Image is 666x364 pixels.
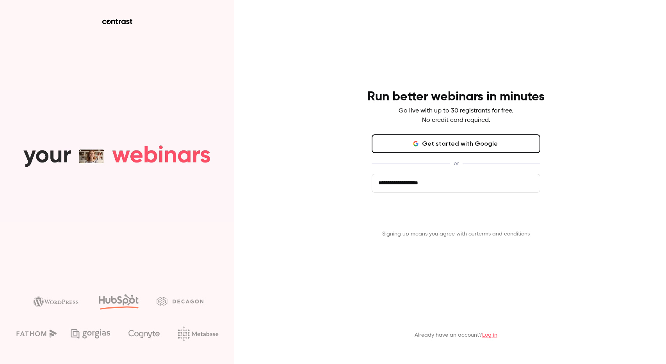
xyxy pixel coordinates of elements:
[372,230,540,238] p: Signing up means you agree with our
[482,332,497,338] a: Log in
[399,106,513,125] p: Go live with up to 30 registrants for free. No credit card required.
[372,134,540,153] button: Get started with Google
[157,297,203,305] img: decagon
[372,205,540,224] button: Get started
[450,159,463,168] span: or
[477,231,530,237] a: terms and conditions
[367,89,545,105] h4: Run better webinars in minutes
[415,331,497,339] p: Already have an account?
